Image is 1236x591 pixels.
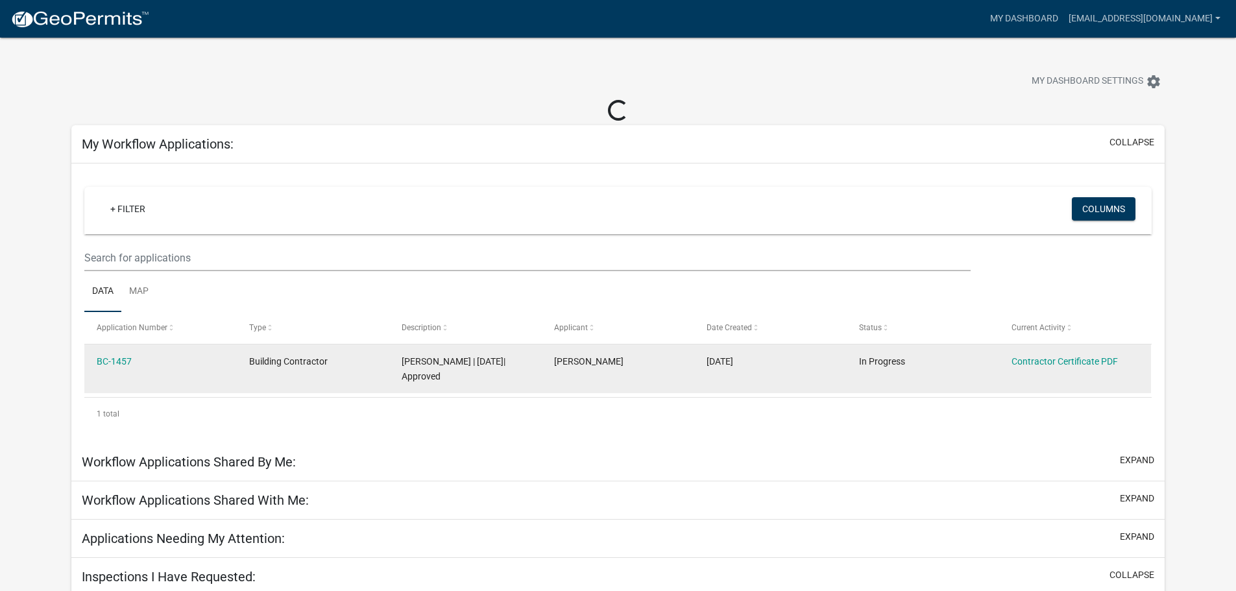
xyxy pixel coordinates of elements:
[1012,356,1118,367] a: Contractor Certificate PDF
[542,312,694,343] datatable-header-cell: Applicant
[859,356,905,367] span: In Progress
[84,398,1152,430] div: 1 total
[1120,530,1154,544] button: expand
[121,271,156,313] a: Map
[1120,453,1154,467] button: expand
[402,356,505,381] span: Bill Missal | 02/11/2025| Approved
[100,197,156,221] a: + Filter
[1021,69,1172,94] button: My Dashboard Settingssettings
[554,323,588,332] span: Applicant
[97,356,132,367] a: BC-1457
[1109,568,1154,582] button: collapse
[1146,74,1161,90] i: settings
[249,356,328,367] span: Building Contractor
[554,356,624,367] span: William Missal
[82,492,309,508] h5: Workflow Applications Shared With Me:
[402,323,441,332] span: Description
[84,245,970,271] input: Search for applications
[999,312,1151,343] datatable-header-cell: Current Activity
[389,312,542,343] datatable-header-cell: Description
[707,323,752,332] span: Date Created
[1072,197,1135,221] button: Columns
[859,323,882,332] span: Status
[71,163,1165,442] div: collapse
[846,312,999,343] datatable-header-cell: Status
[985,6,1063,31] a: My Dashboard
[97,323,167,332] span: Application Number
[84,271,121,313] a: Data
[1012,323,1065,332] span: Current Activity
[1120,492,1154,505] button: expand
[1063,6,1226,31] a: [EMAIL_ADDRESS][DOMAIN_NAME]
[82,569,256,585] h5: Inspections I Have Requested:
[694,312,847,343] datatable-header-cell: Date Created
[707,356,733,367] span: 01/10/2025
[1032,74,1143,90] span: My Dashboard Settings
[82,531,285,546] h5: Applications Needing My Attention:
[84,312,237,343] datatable-header-cell: Application Number
[82,136,234,152] h5: My Workflow Applications:
[82,454,296,470] h5: Workflow Applications Shared By Me:
[249,323,266,332] span: Type
[1109,136,1154,149] button: collapse
[237,312,389,343] datatable-header-cell: Type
